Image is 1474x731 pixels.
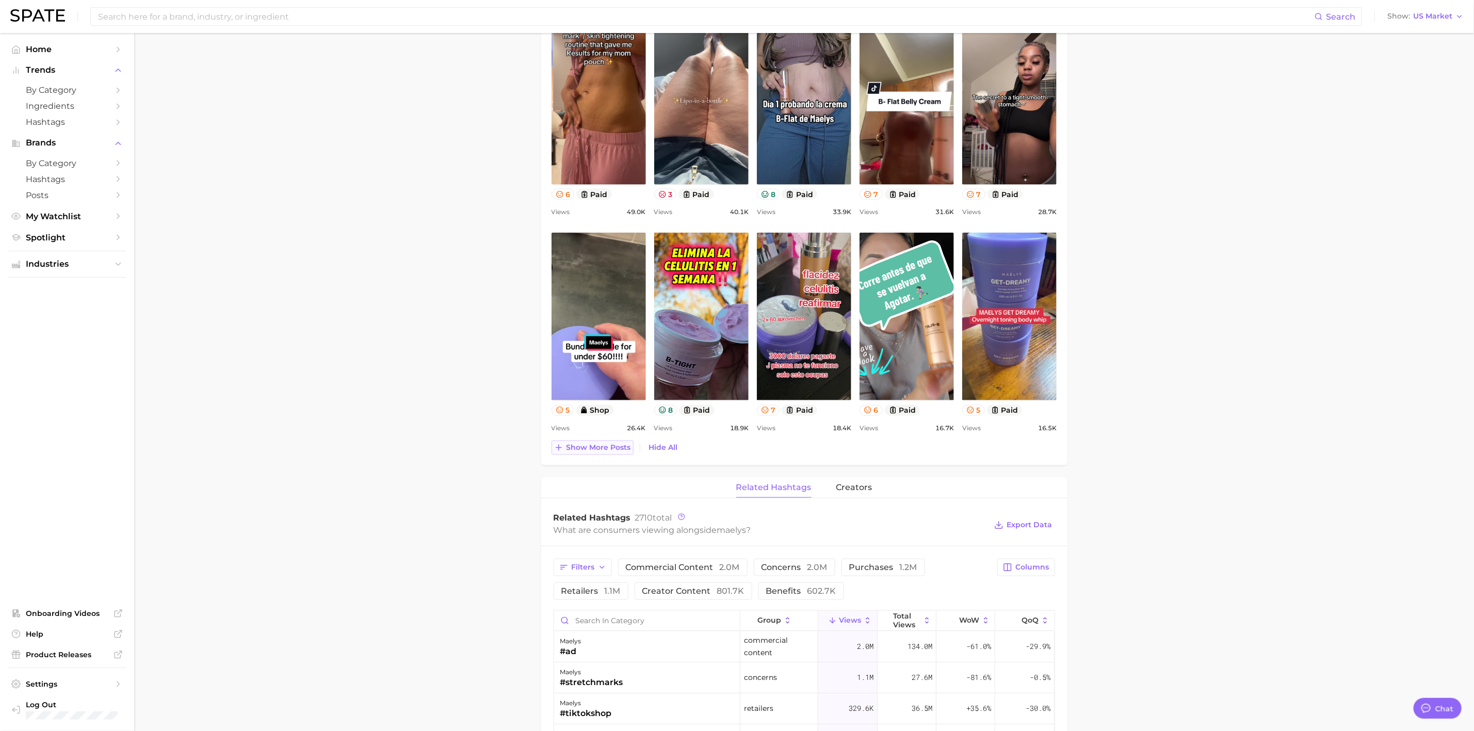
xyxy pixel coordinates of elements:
span: Views [860,206,878,218]
a: Spotlight [8,230,126,246]
button: WoW [936,611,995,631]
a: Onboarding Videos [8,606,126,621]
button: Show more posts [552,441,634,455]
span: -30.0% [1026,702,1050,714]
button: ShowUS Market [1385,10,1466,23]
span: US Market [1413,13,1452,19]
span: concerns [762,563,828,572]
span: Total Views [893,612,920,628]
button: Total Views [878,611,936,631]
a: Ingredients [8,98,126,114]
span: -81.6% [966,671,991,684]
span: 26.4k [627,422,646,434]
span: group [757,616,781,624]
a: Home [8,41,126,57]
span: 16.5k [1038,422,1057,434]
span: Product Releases [26,650,108,659]
div: maelys [560,697,612,709]
span: Views [839,616,861,624]
span: Onboarding Videos [26,609,108,618]
button: Columns [997,559,1055,576]
span: 49.0k [627,206,646,218]
img: SPATE [10,9,65,22]
span: 28.7k [1038,206,1057,218]
a: by Category [8,82,126,98]
button: paid [987,189,1023,200]
button: paid [679,405,715,416]
span: Spotlight [26,233,108,242]
span: Views [654,422,673,434]
span: Home [26,44,108,54]
button: 7 [757,405,780,416]
button: 5 [962,405,985,416]
span: concerns [744,671,777,684]
span: retailers [744,702,773,714]
button: maelys#adcommercial content2.0m134.0m-61.0%-29.9% [554,631,1055,662]
button: 7 [860,189,883,200]
span: 602.7k [807,586,836,596]
button: paid [576,189,612,200]
span: related hashtags [736,483,812,492]
a: Help [8,626,126,642]
span: Views [860,422,878,434]
span: 18.9k [730,422,749,434]
button: QoQ [995,611,1054,631]
a: My Watchlist [8,208,126,224]
button: maelys#tiktokshopretailers329.6k36.5m+35.6%-30.0% [554,693,1055,724]
span: Views [552,422,570,434]
button: 5 [552,405,574,416]
span: Show more posts [566,443,631,452]
a: Hashtags [8,171,126,187]
div: maelys [560,635,581,647]
a: Product Releases [8,647,126,662]
span: Industries [26,259,108,269]
span: 1.1m [605,586,621,596]
span: creator content [642,587,744,595]
span: 2.0m [720,562,740,572]
input: Search in category [554,611,740,630]
span: commercial content [626,563,740,572]
span: benefits [766,587,836,595]
span: +35.6% [966,702,991,714]
span: Views [552,206,570,218]
span: by Category [26,85,108,95]
span: 801.7k [717,586,744,596]
a: Hashtags [8,114,126,130]
span: total [635,513,672,523]
button: maelys#stretchmarksconcerns1.1m27.6m-81.6%-0.5% [554,662,1055,693]
button: Filters [554,559,612,576]
button: paid [782,189,817,200]
button: 8 [654,405,677,416]
span: Views [654,206,673,218]
span: -61.0% [966,640,991,653]
span: Views [962,206,981,218]
div: #ad [560,645,581,658]
button: 6 [860,405,883,416]
button: Export Data [992,518,1055,532]
button: Industries [8,256,126,272]
span: Brands [26,138,108,148]
span: 27.6m [912,671,932,684]
span: 36.5m [912,702,932,714]
div: maelys [560,666,623,678]
span: Hide All [649,443,678,452]
button: Brands [8,135,126,151]
span: 18.4k [833,422,851,434]
a: Posts [8,187,126,203]
span: 2710 [635,513,653,523]
a: Settings [8,676,126,692]
button: 6 [552,189,575,200]
span: -0.5% [1030,671,1050,684]
a: Log out. Currently logged in with e-mail jdurbin@soldejaneiro.com. [8,697,126,723]
span: purchases [849,563,917,572]
span: Filters [572,563,595,572]
button: paid [678,189,714,200]
span: -29.9% [1026,640,1050,653]
button: shop [576,405,614,416]
input: Search here for a brand, industry, or ingredient [97,8,1315,25]
span: Settings [26,679,108,689]
button: group [740,611,819,631]
span: 16.7k [935,422,954,434]
div: #stretchmarks [560,676,623,689]
span: Posts [26,190,108,200]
